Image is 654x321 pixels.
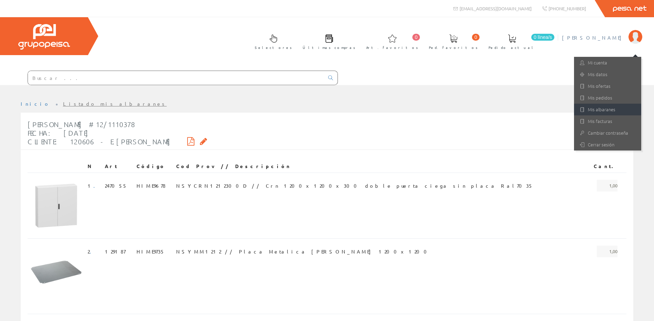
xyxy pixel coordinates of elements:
span: Ped. favoritos [429,44,478,51]
a: . [90,248,95,255]
i: Descargar PDF [187,139,194,144]
a: Listado mis albaranes [63,101,167,107]
span: 0 [412,34,420,41]
span: [EMAIL_ADDRESS][DOMAIN_NAME] [460,6,532,11]
a: [PERSON_NAME] [562,29,642,35]
span: NSYMM1212 // Placa Metalica [PERSON_NAME] 1200x1200 [176,246,431,257]
a: . [93,183,99,189]
th: Cant. [587,160,620,173]
a: Mis datos [574,69,641,80]
span: Selectores [255,44,292,51]
span: 1,00 [597,246,617,257]
a: Mis albaranes [574,104,641,115]
span: 0 línea/s [531,34,554,41]
span: 129187 [105,246,125,257]
i: Solicitar por email copia firmada [200,139,207,144]
span: [PERSON_NAME] #12/1110378 Fecha: [DATE] Cliente: 120606 - E.[PERSON_NAME] [28,120,171,146]
span: 0 [472,34,480,41]
img: Grupo Peisa [18,24,70,50]
a: Mis ofertas [574,80,641,92]
span: 247055 [105,180,127,191]
span: HIME9678 [137,180,165,191]
span: HIME9735 [137,246,165,257]
a: Mis pedidos [574,92,641,104]
th: N [85,160,102,173]
span: 2 [88,246,95,257]
a: Mi cuenta [574,57,641,69]
input: Buscar ... [28,71,324,85]
th: Art [102,160,134,173]
a: Cambiar contraseña [574,127,641,139]
a: Cerrar sesión [574,139,641,151]
a: Mis facturas [574,115,641,127]
span: Art. favoritos [366,44,418,51]
img: Foto artículo (150x150) [30,180,82,231]
span: 1,00 [597,180,617,191]
span: NSYCRN1212300D // Crn 1200x1200x300 doble puerta ciega sin placa Ral7035 [176,180,533,191]
span: 1 [88,180,99,191]
th: Cod Prov // Descripción [173,160,587,173]
a: Selectores [248,29,295,54]
th: Código [134,160,173,173]
img: Foto artículo (150x150) [30,246,82,297]
span: [PHONE_NUMBER] [549,6,586,11]
span: [PERSON_NAME] [562,34,625,41]
a: Últimas compras [296,29,359,54]
span: Pedido actual [489,44,535,51]
a: Inicio [21,101,50,107]
span: Últimas compras [303,44,355,51]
